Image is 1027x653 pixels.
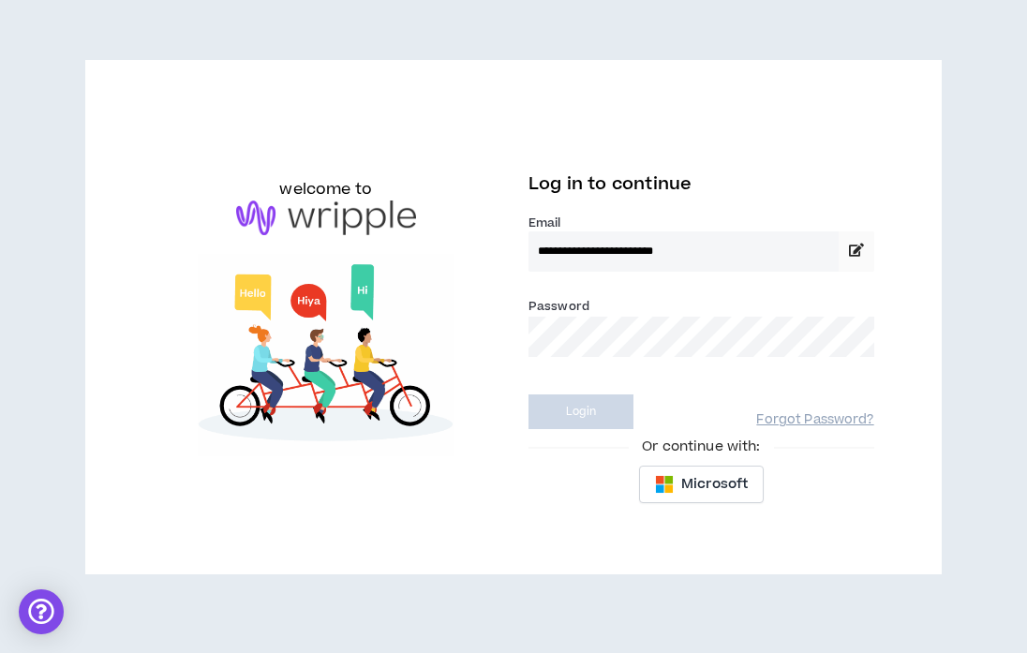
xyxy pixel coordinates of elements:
[681,474,748,495] span: Microsoft
[528,172,692,196] span: Log in to continue
[236,200,416,236] img: logo-brand.png
[528,394,633,429] button: Login
[19,589,64,634] div: Open Intercom Messenger
[639,466,764,503] button: Microsoft
[153,254,499,456] img: Welcome to Wripple
[629,437,773,457] span: Or continue with:
[756,411,873,429] a: Forgot Password?
[528,298,589,315] label: Password
[528,215,874,231] label: Email
[279,178,372,200] h6: welcome to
